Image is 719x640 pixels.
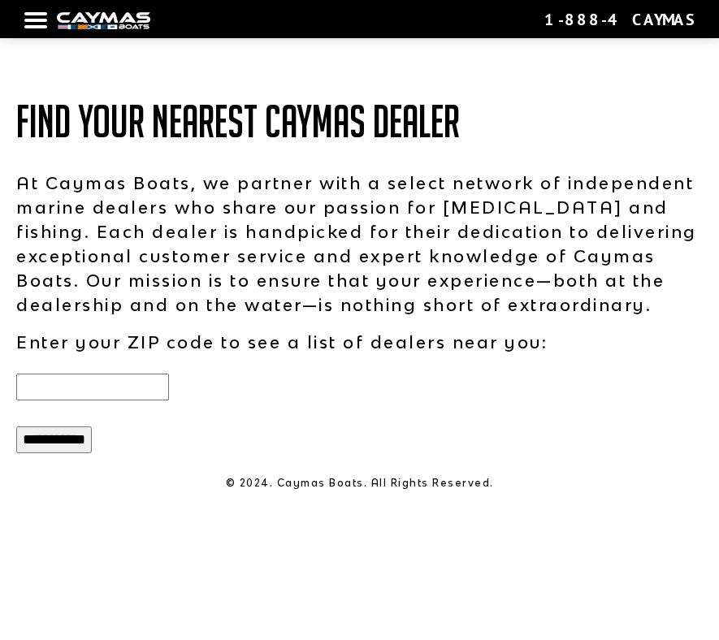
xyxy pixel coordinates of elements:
[16,476,703,491] p: © 2024. Caymas Boats. All Rights Reserved.
[544,9,695,30] div: 1-888-4CAYMAS
[16,171,703,317] p: At Caymas Boats, we partner with a select network of independent marine dealers who share our pas...
[57,12,150,29] img: white-logo-c9c8dbefe5ff5ceceb0f0178aa75bf4bb51f6bca0971e226c86eb53dfe498488.png
[16,330,703,354] p: Enter your ZIP code to see a list of dealers near you:
[16,97,703,146] h1: Find Your Nearest Caymas Dealer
